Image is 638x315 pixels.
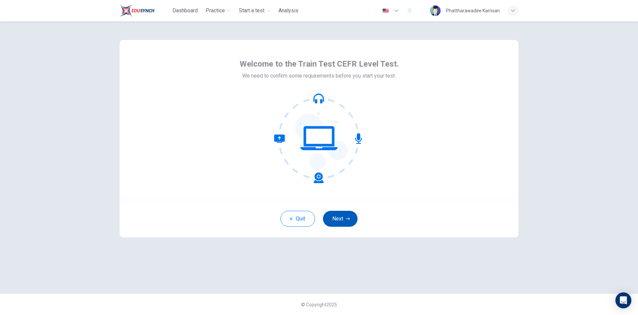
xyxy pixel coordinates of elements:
div: Open Intercom Messenger [615,292,631,308]
span: Analysis [278,7,298,15]
img: en [381,8,390,13]
span: Practice [206,7,225,15]
span: Welcome to the Train Test CEFR Level Test. [240,59,399,69]
button: Quit [280,211,315,227]
div: Phattharawadee Kamsan [446,7,500,15]
span: Dashboard [172,7,198,15]
button: Dashboard [170,5,200,17]
span: © Copyright 2025 [301,302,337,307]
span: Start a test [239,7,265,15]
img: Profile picture [430,5,441,16]
button: Next [323,211,358,227]
button: Practice [203,5,234,17]
span: We need to confirm some requirements before you start your test. [242,72,396,80]
button: Analysis [276,5,301,17]
img: Train Test logo [120,4,155,17]
button: Start a test [236,5,273,17]
a: Train Test logo [120,4,170,17]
